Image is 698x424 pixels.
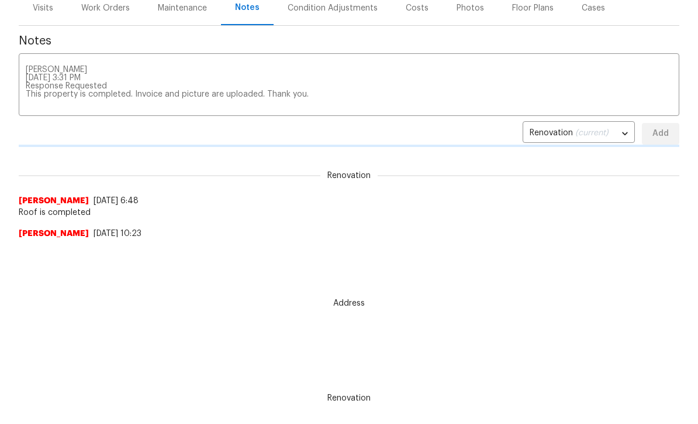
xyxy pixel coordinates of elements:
span: [DATE] 6:48 [94,197,139,205]
textarea: [PERSON_NAME] [DATE] 3:31 PM Response Requested This property is completed. Invoice and picture a... [26,66,672,107]
span: [PERSON_NAME] [19,195,89,207]
span: [DATE] 10:23 [94,230,141,238]
div: Notes [235,2,260,13]
span: Notes [19,35,679,47]
div: Renovation (current) [523,119,635,148]
span: Renovation [320,170,378,182]
div: Cases [582,2,605,14]
span: Roof is completed [19,207,679,218]
div: Condition Adjustments [288,2,378,14]
div: Photos [457,2,484,14]
div: Visits [33,2,53,14]
span: [PERSON_NAME] [19,228,89,240]
div: Costs [406,2,429,14]
span: (current) [575,129,609,137]
div: Floor Plans [512,2,554,14]
div: Maintenance [158,2,207,14]
div: Work Orders [81,2,130,14]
